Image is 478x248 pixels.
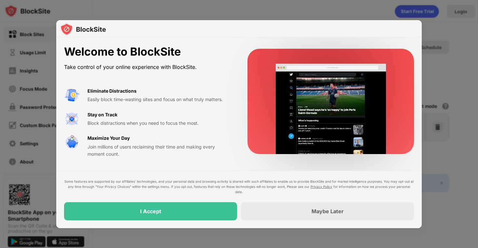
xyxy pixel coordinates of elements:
[87,143,232,158] div: Join millions of users reclaiming their time and making every moment count.
[87,111,117,118] div: Stay on Track
[311,185,332,189] a: Privacy Policy
[64,135,80,150] img: value-safe-time.svg
[140,208,161,215] div: I Accept
[64,45,232,59] div: Welcome to BlockSite
[87,120,232,127] div: Block distractions when you need to focus the most.
[64,179,414,194] div: Some features are supported by our affiliates’ technologies, and your personal data and browsing ...
[64,62,232,72] div: Take control of your online experience with BlockSite.
[312,208,344,215] div: Maybe Later
[64,111,80,127] img: value-focus.svg
[60,23,106,36] img: logo-blocksite.svg
[87,96,232,103] div: Easily block time-wasting sites and focus on what truly matters.
[64,87,80,103] img: value-avoid-distractions.svg
[87,87,137,95] div: Eliminate Distractions
[87,135,130,142] div: Maximize Your Day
